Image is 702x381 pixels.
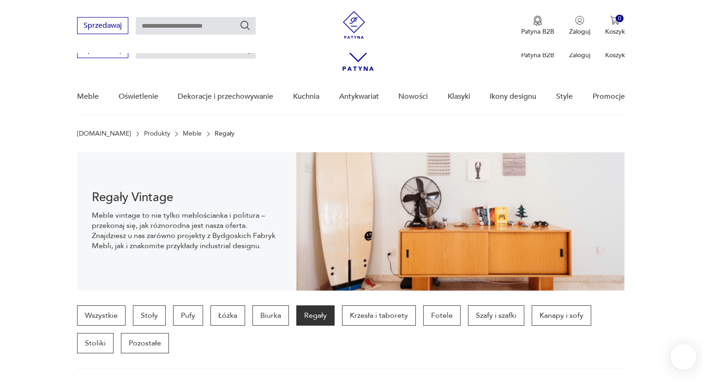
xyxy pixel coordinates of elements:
[556,79,573,114] a: Style
[521,16,554,36] button: Patyna B2B
[92,210,282,251] p: Meble vintage to nie tylko meblościanka i politura – przekonaj się, jak różnorodna jest nasza ofe...
[77,79,99,114] a: Meble
[521,16,554,36] a: Ikona medaluPatyna B2B
[593,79,625,114] a: Promocje
[296,305,335,326] a: Regały
[342,305,416,326] a: Krzesła i taborety
[77,17,128,34] button: Sprzedawaj
[210,305,245,326] a: Łóżka
[240,20,251,31] button: Szukaj
[121,333,169,353] a: Pozostałe
[296,152,625,291] img: dff48e7735fce9207bfd6a1aaa639af4.png
[616,15,624,23] div: 0
[610,16,619,25] img: Ikona koszyka
[77,333,114,353] a: Stoliki
[77,23,128,30] a: Sprzedawaj
[569,27,590,36] p: Zaloguj
[521,51,554,60] p: Patyna B2B
[671,344,696,370] iframe: Smartsupp widget button
[173,305,203,326] a: Pufy
[569,51,590,60] p: Zaloguj
[339,79,379,114] a: Antykwariat
[293,79,319,114] a: Kuchnia
[569,16,590,36] button: Zaloguj
[340,11,368,39] img: Patyna - sklep z meblami i dekoracjami vintage
[215,130,234,137] p: Regały
[490,79,536,114] a: Ikony designu
[605,27,625,36] p: Koszyk
[183,130,202,137] a: Meble
[423,305,461,326] a: Fotele
[119,79,158,114] a: Oświetlenie
[398,79,428,114] a: Nowości
[77,47,128,54] a: Sprzedawaj
[575,16,584,25] img: Ikonka użytkownika
[532,305,591,326] a: Kanapy i sofy
[605,51,625,60] p: Koszyk
[468,305,524,326] a: Szafy i szafki
[77,130,131,137] a: [DOMAIN_NAME]
[448,79,470,114] a: Klasyki
[252,305,289,326] a: Biurka
[92,192,282,203] h1: Regały Vintage
[144,130,170,137] a: Produkty
[533,16,542,26] img: Ikona medalu
[77,305,126,326] a: Wszystkie
[605,16,625,36] button: 0Koszyk
[133,305,166,326] a: Stoły
[521,27,554,36] p: Patyna B2B
[178,79,273,114] a: Dekoracje i przechowywanie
